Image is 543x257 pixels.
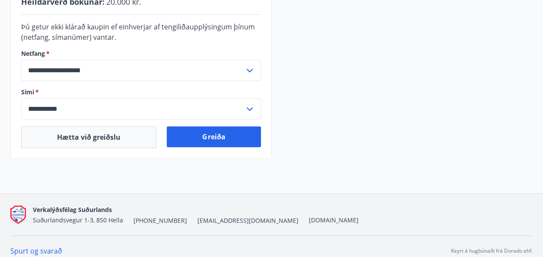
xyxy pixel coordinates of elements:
[21,126,156,148] button: Hætta við greiðslu
[197,216,298,225] span: [EMAIL_ADDRESS][DOMAIN_NAME]
[21,49,261,58] label: Netfang
[309,216,359,224] a: [DOMAIN_NAME]
[133,216,187,225] span: [PHONE_NUMBER]
[21,88,261,96] label: Sími
[33,206,112,214] span: Verkalýðsfélag Suðurlands
[33,216,123,224] span: Suðurlandsvegur 1-3, 850 Hella
[10,206,26,224] img: Q9do5ZaFAFhn9lajViqaa6OIrJ2A2A46lF7VsacK.png
[451,247,533,255] p: Keyrt á hugbúnaði frá Dorado ehf.
[167,126,260,147] button: Greiða
[10,246,62,256] a: Spurt og svarað
[21,22,255,42] span: Þú getur ekki klárað kaupin ef einhverjar af tengiliðaupplýsingum þínum (netfang, símanúmer) vantar.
